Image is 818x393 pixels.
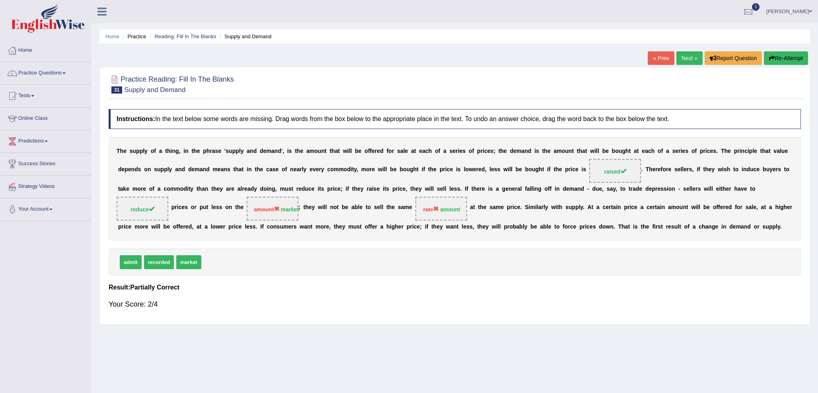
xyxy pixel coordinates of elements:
b: c [447,166,450,172]
b: d [253,148,257,154]
b: s [450,148,453,154]
b: e [358,148,362,154]
b: o [388,148,392,154]
b: e [197,148,200,154]
b: w [590,148,594,154]
b: i [347,148,349,154]
b: f [438,148,440,154]
b: n [321,148,325,154]
b: , [282,148,284,154]
b: e [310,166,313,172]
b: o [151,148,154,154]
b: l [596,148,598,154]
b: e [191,166,195,172]
b: e [377,148,380,154]
b: m [361,166,366,172]
a: Practice Questions [0,62,91,82]
b: h [762,148,766,154]
b: h [206,148,210,154]
span: 3 [752,3,760,11]
button: Re-Attempt [764,51,808,65]
b: f [472,148,474,154]
b: h [297,148,300,154]
b: r [392,148,394,154]
b: u [318,148,321,154]
b: d [510,148,514,154]
b: l [351,148,352,154]
b: l [302,166,304,172]
b: s [227,166,230,172]
b: p [140,148,143,154]
b: n [224,166,227,172]
b: a [443,148,446,154]
b: a [175,166,178,172]
b: p [477,148,481,154]
b: e [710,148,713,154]
b: e [728,148,731,154]
b: i [748,148,749,154]
b: h [235,166,239,172]
b: a [645,148,648,154]
b: a [306,148,310,154]
a: Tests [0,85,91,105]
b: t [542,148,544,154]
b: p [749,148,753,154]
b: a [247,148,250,154]
b: o [282,166,285,172]
b: c [327,166,331,172]
b: o [691,148,695,154]
a: Predictions [0,130,91,150]
b: n [185,148,189,154]
b: n [172,148,175,154]
b: u [133,148,136,154]
b: e [294,166,297,172]
b: w [378,166,382,172]
b: o [403,166,407,172]
b: y [321,166,324,172]
b: a [765,148,769,154]
b: e [675,148,678,154]
b: y [241,148,244,154]
b: e [372,166,375,172]
b: m [334,166,339,172]
b: u [565,148,569,154]
b: r [678,148,680,154]
b: s [463,148,466,154]
b: e [682,148,686,154]
b: h [579,148,582,154]
b: l [403,148,405,154]
b: c [744,148,748,154]
b: p [136,148,140,154]
b: e [218,166,221,172]
b: t [572,148,574,154]
b: b [612,148,615,154]
b: r [456,148,458,154]
b: t [234,166,236,172]
b: i [534,148,536,154]
b: t [255,166,257,172]
b: n [290,166,294,172]
b: m [557,148,561,154]
b: a [582,148,585,154]
b: t [585,148,587,154]
b: e [263,148,267,154]
b: o [330,166,334,172]
b: e [121,166,125,172]
b: l [598,148,599,154]
b: s [397,148,400,154]
b: s [226,148,229,154]
b: t [329,148,331,154]
b: h [725,148,728,154]
b: t [499,148,501,154]
b: ; [493,148,495,154]
b: l [143,148,144,154]
b: h [167,148,171,154]
b: h [544,148,547,154]
a: Online Class [0,108,91,127]
b: y [169,166,172,172]
b: e [276,166,279,172]
b: i [594,148,596,154]
a: Home [105,33,119,39]
b: o [366,166,370,172]
b: t [760,148,762,154]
